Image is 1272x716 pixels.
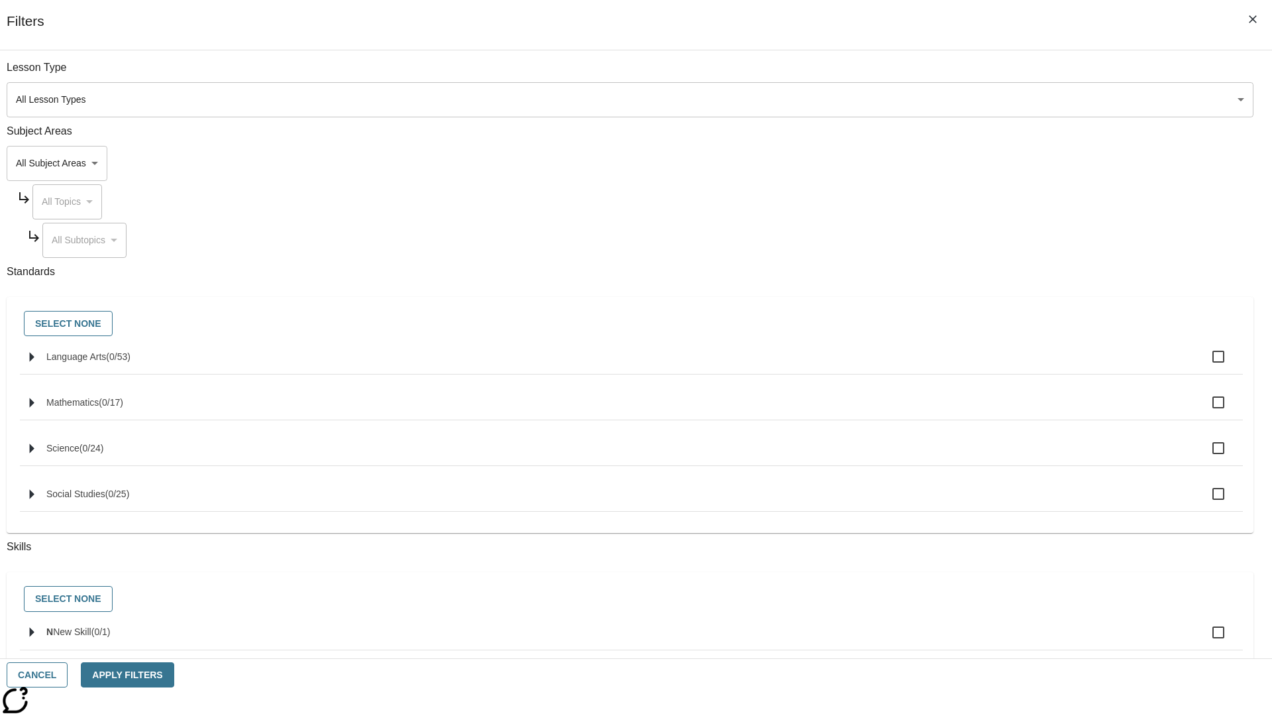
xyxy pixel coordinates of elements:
[20,339,1243,522] ul: Select standards
[91,626,111,637] span: 0 skills selected/1 skills in group
[46,397,99,408] span: Mathematics
[24,586,113,612] button: Select None
[79,443,104,453] span: 0 standards selected/24 standards in group
[81,662,174,688] button: Apply Filters
[17,308,1243,340] div: Select standards
[7,662,68,688] button: Cancel
[99,397,123,408] span: 0 standards selected/17 standards in group
[7,146,107,181] div: Select a Subject Area
[24,311,113,337] button: Select None
[7,60,1253,76] p: Lesson Type
[1239,5,1267,33] button: Close Filters side menu
[7,13,44,50] h1: Filters
[42,223,127,258] div: Select a Subject Area
[7,265,1253,280] p: Standards
[32,184,102,219] div: Select a Subject Area
[46,443,79,453] span: Science
[105,489,130,499] span: 0 standards selected/25 standards in group
[46,489,105,499] span: Social Studies
[46,351,106,362] span: Language Arts
[46,626,53,637] span: N
[106,351,131,362] span: 0 standards selected/53 standards in group
[7,540,1253,555] p: Skills
[7,124,1253,139] p: Subject Areas
[7,82,1253,117] div: Select a lesson type
[53,626,91,637] span: New Skill
[17,583,1243,615] div: Select skills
